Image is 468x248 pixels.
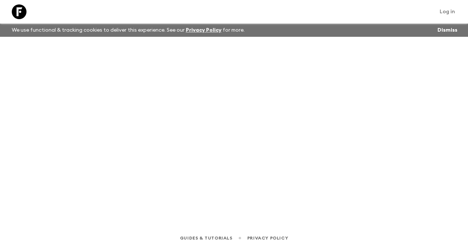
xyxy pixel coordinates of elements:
[436,7,459,17] a: Log in
[247,234,288,242] a: Privacy Policy
[186,28,221,33] a: Privacy Policy
[180,234,233,242] a: Guides & Tutorials
[9,24,248,37] p: We use functional & tracking cookies to deliver this experience. See our for more.
[436,25,459,35] button: Dismiss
